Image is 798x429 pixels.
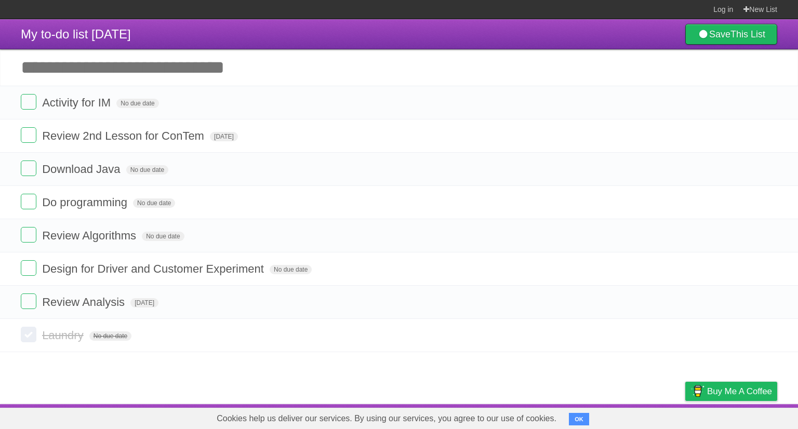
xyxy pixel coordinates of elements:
[21,293,36,309] label: Done
[270,265,312,274] span: No due date
[126,165,168,175] span: No due date
[21,260,36,276] label: Done
[21,160,36,176] label: Done
[42,129,207,142] span: Review 2nd Lesson for ConTem
[685,382,777,401] a: Buy me a coffee
[730,29,765,39] b: This List
[89,331,131,341] span: No due date
[712,407,777,426] a: Suggest a feature
[206,408,567,429] span: Cookies help us deliver our services. By using our services, you agree to our use of cookies.
[685,24,777,45] a: SaveThis List
[21,327,36,342] label: Done
[130,298,158,307] span: [DATE]
[116,99,158,108] span: No due date
[636,407,659,426] a: Terms
[133,198,175,208] span: No due date
[42,163,123,176] span: Download Java
[42,196,130,209] span: Do programming
[42,229,139,242] span: Review Algorithms
[547,407,569,426] a: About
[21,27,131,41] span: My to-do list [DATE]
[42,296,127,309] span: Review Analysis
[42,96,113,109] span: Activity for IM
[690,382,704,400] img: Buy me a coffee
[581,407,623,426] a: Developers
[210,132,238,141] span: [DATE]
[21,94,36,110] label: Done
[672,407,699,426] a: Privacy
[707,382,772,400] span: Buy me a coffee
[42,329,86,342] span: Laundry
[569,413,589,425] button: OK
[142,232,184,241] span: No due date
[21,227,36,243] label: Done
[42,262,267,275] span: Design for Driver and Customer Experiment
[21,194,36,209] label: Done
[21,127,36,143] label: Done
